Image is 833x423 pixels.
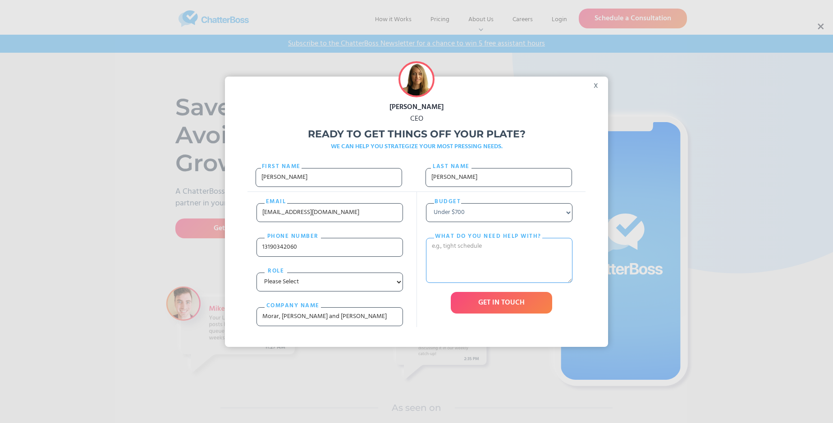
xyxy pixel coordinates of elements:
div: x [588,77,608,90]
input: e.g., ChatterBoss [256,307,403,326]
label: Role [265,267,287,276]
strong: WE CAN HELP YOU STRATEGIZE YOUR MOST PRESSING NEEDS. [331,141,503,152]
input: e.g., Smith [426,168,572,187]
div: CEO [225,113,608,125]
input: GET IN TOUCH [451,292,552,314]
input: e.g., (888) 888-8888 [256,238,403,257]
input: e.g., John [256,168,402,187]
label: First Name [261,162,302,171]
label: email [265,197,287,206]
label: Last name [431,162,471,171]
label: cOMPANY NAME [265,301,321,310]
label: What do you need help with? [434,232,542,241]
div: [PERSON_NAME] [225,101,608,113]
form: Freebie Popup Form 2021 [247,157,586,335]
input: e.g your@email.com [256,203,403,222]
strong: Ready to get things off your plate? [308,128,526,140]
label: Budget [434,197,461,206]
label: PHONE nUMBER [265,232,321,241]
